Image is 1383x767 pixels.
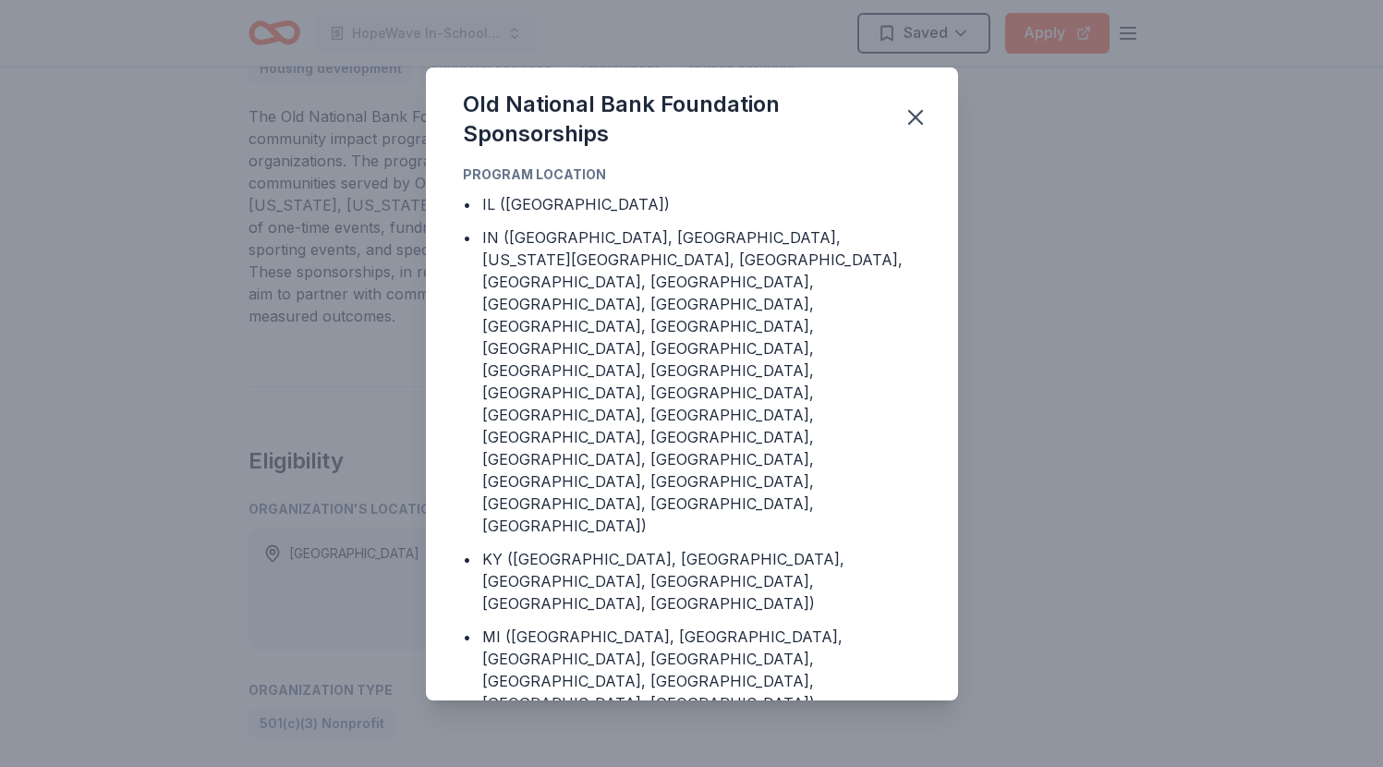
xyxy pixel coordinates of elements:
div: IL ([GEOGRAPHIC_DATA]) [482,193,670,215]
div: • [463,226,471,249]
div: • [463,193,471,215]
div: Old National Bank Foundation Sponsorships [463,90,880,149]
div: KY ([GEOGRAPHIC_DATA], [GEOGRAPHIC_DATA], [GEOGRAPHIC_DATA], [GEOGRAPHIC_DATA], [GEOGRAPHIC_DATA]... [482,548,921,615]
div: MI ([GEOGRAPHIC_DATA], [GEOGRAPHIC_DATA], [GEOGRAPHIC_DATA], [GEOGRAPHIC_DATA], [GEOGRAPHIC_DATA]... [482,626,921,714]
div: IN ([GEOGRAPHIC_DATA], [GEOGRAPHIC_DATA], [US_STATE][GEOGRAPHIC_DATA], [GEOGRAPHIC_DATA], [GEOGRA... [482,226,921,537]
div: • [463,626,471,648]
div: • [463,548,471,570]
div: Program Location [463,164,921,186]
